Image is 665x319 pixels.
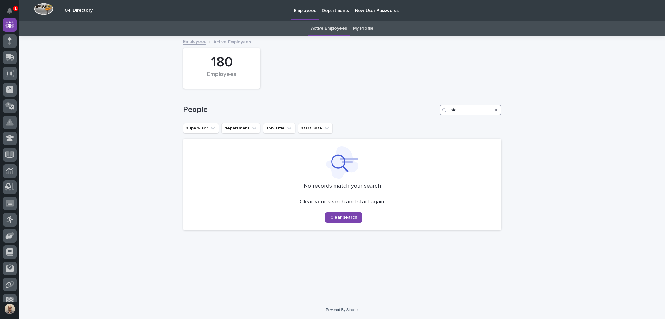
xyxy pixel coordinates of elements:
[194,54,249,70] div: 180
[300,199,385,206] p: Clear your search and start again.
[34,3,53,15] img: Workspace Logo
[440,105,501,115] input: Search
[298,123,333,133] button: startDate
[183,123,219,133] button: supervisor
[8,8,17,18] div: Notifications1
[194,71,249,85] div: Employees
[14,6,17,11] p: 1
[221,123,260,133] button: department
[65,8,93,13] h2: 04. Directory
[263,123,295,133] button: Job Title
[326,308,358,312] a: Powered By Stacker
[353,21,374,36] a: My Profile
[3,4,17,18] button: Notifications
[183,37,206,45] a: Employees
[330,215,357,220] span: Clear search
[213,38,251,45] p: Active Employees
[183,105,437,115] h1: People
[191,183,494,190] p: No records match your search
[3,302,17,316] button: users-avatar
[311,21,347,36] a: Active Employees
[325,212,362,223] button: Clear search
